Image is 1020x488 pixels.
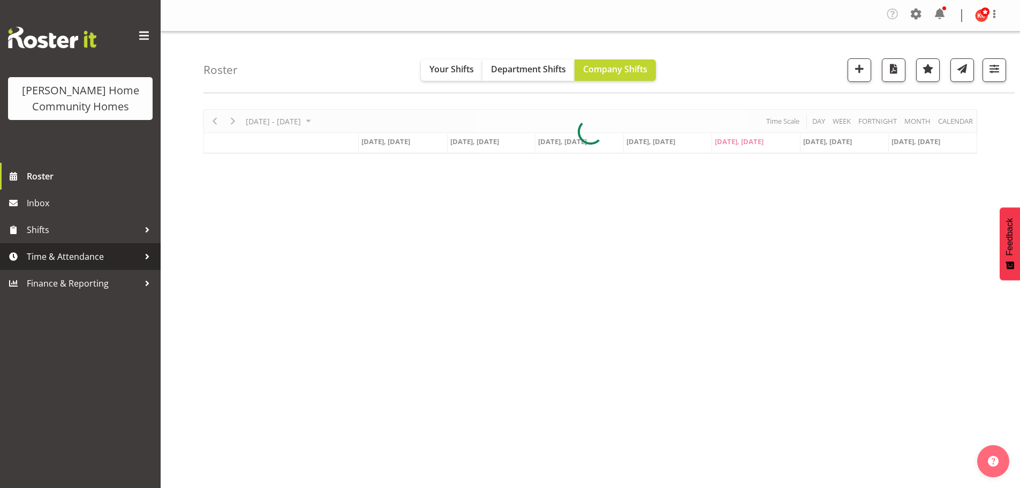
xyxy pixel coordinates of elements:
span: Your Shifts [429,63,474,75]
button: Feedback - Show survey [1000,207,1020,280]
button: Filter Shifts [983,58,1006,82]
div: [PERSON_NAME] Home Community Homes [19,82,142,115]
span: Department Shifts [491,63,566,75]
button: Highlight an important date within the roster. [916,58,940,82]
span: Inbox [27,195,155,211]
img: Rosterit website logo [8,27,96,48]
button: Company Shifts [575,59,656,81]
span: Time & Attendance [27,249,139,265]
img: kirsty-crossley8517.jpg [975,9,988,22]
span: Feedback [1005,218,1015,256]
span: Shifts [27,222,139,238]
button: Your Shifts [421,59,482,81]
button: Send a list of all shifts for the selected filtered period to all rostered employees. [950,58,974,82]
span: Company Shifts [583,63,647,75]
span: Roster [27,168,155,184]
button: Add a new shift [848,58,871,82]
h4: Roster [203,64,238,76]
button: Download a PDF of the roster according to the set date range. [882,58,905,82]
button: Department Shifts [482,59,575,81]
img: help-xxl-2.png [988,456,999,467]
span: Finance & Reporting [27,275,139,291]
